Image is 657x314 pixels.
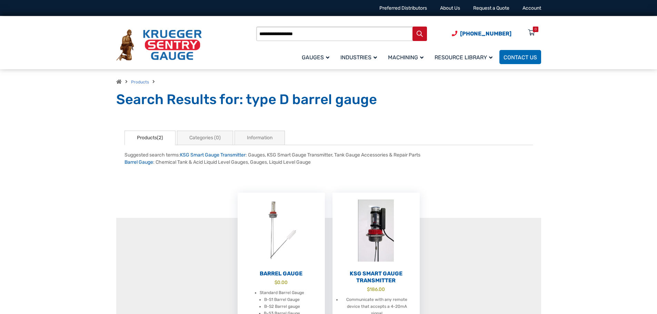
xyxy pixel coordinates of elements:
bdi: 186.00 [367,286,385,292]
a: Resource Library [430,49,499,65]
h1: Search Results for: type D barrel gauge [116,91,541,108]
div: Suggested search terms: : Gauges, KSG Smart Gauge Transmitter, Tank Gauge Accessories & Repair Pa... [125,151,533,166]
span: Resource Library [435,54,492,61]
h2: Barrel Gauge [238,270,325,277]
img: Barrel Gauge [238,193,325,269]
span: [PHONE_NUMBER] [460,30,511,37]
li: B-S1 Barrel Gauge [264,296,300,303]
a: Categories (0) [177,131,233,145]
span: $ [367,286,370,292]
span: Contact Us [504,54,537,61]
h2: KSG Smart Gauge Transmitter [332,270,420,284]
li: Standard Barrel Gauge [260,290,304,296]
a: KSG Smart Gauge Transmitter [180,152,246,158]
img: Krueger Sentry Gauge [116,29,202,61]
a: Products [131,80,149,84]
a: Preferred Distributors [379,5,427,11]
a: Request a Quote [473,5,509,11]
a: Contact Us [499,50,541,64]
a: About Us [440,5,460,11]
a: Barrel Gauge [125,159,153,165]
span: $ [275,280,277,285]
a: Products(2) [125,131,176,145]
span: Industries [340,54,377,61]
a: Industries [336,49,384,65]
a: Account [522,5,541,11]
img: KSG Smart Gauge Transmitter [332,193,420,269]
div: 0 [535,27,537,32]
span: Machining [388,54,424,61]
a: Information [235,131,285,145]
a: Gauges [298,49,336,65]
bdi: 0.00 [275,280,288,285]
li: B-S2 Barrel gauge [264,303,300,310]
a: Machining [384,49,430,65]
a: Phone Number (920) 434-8860 [452,29,511,38]
span: Gauges [302,54,329,61]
